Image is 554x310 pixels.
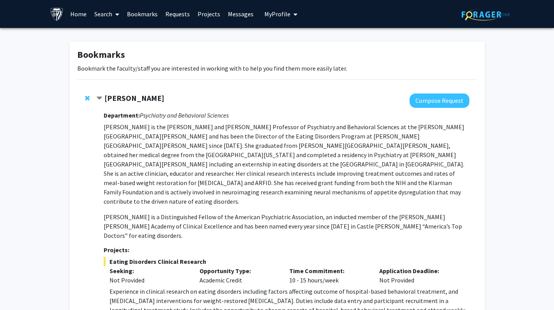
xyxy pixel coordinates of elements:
[224,0,257,28] a: Messages
[373,266,464,285] div: Not Provided
[123,0,162,28] a: Bookmarks
[6,275,33,304] iframe: Chat
[162,0,194,28] a: Requests
[462,9,510,21] img: ForagerOne Logo
[379,266,458,275] p: Application Deadline:
[140,111,229,119] i: Psychiatry and Behavioral Sciences
[194,266,284,285] div: Academic Credit
[109,266,188,275] p: Seeking:
[104,93,164,103] strong: [PERSON_NAME]
[289,266,368,275] p: Time Commitment:
[410,94,469,108] button: Compose Request to Angela Guarda
[283,266,373,285] div: 10 - 15 hours/week
[77,49,477,61] h1: Bookmarks
[85,95,90,101] span: Remove Angela Guarda from bookmarks
[77,64,477,73] p: Bookmark the faculty/staff you are interested in working with to help you find them more easily l...
[264,10,290,18] span: My Profile
[104,111,140,119] strong: Department:
[90,0,123,28] a: Search
[66,0,90,28] a: Home
[104,213,462,239] span: [PERSON_NAME] is a Distinguished Fellow of the American Psychiatric Association, an inducted memb...
[50,7,64,21] img: Johns Hopkins University Logo
[104,246,129,254] strong: Projects:
[104,257,469,266] span: Eating Disorders Clinical Research
[109,275,188,285] div: Not Provided
[104,122,469,206] p: [PERSON_NAME] is the [PERSON_NAME] and [PERSON_NAME] Professor of Psychiatry and Behavioral Scien...
[194,0,224,28] a: Projects
[96,95,102,102] span: Contract Angela Guarda Bookmark
[200,266,278,275] p: Opportunity Type:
